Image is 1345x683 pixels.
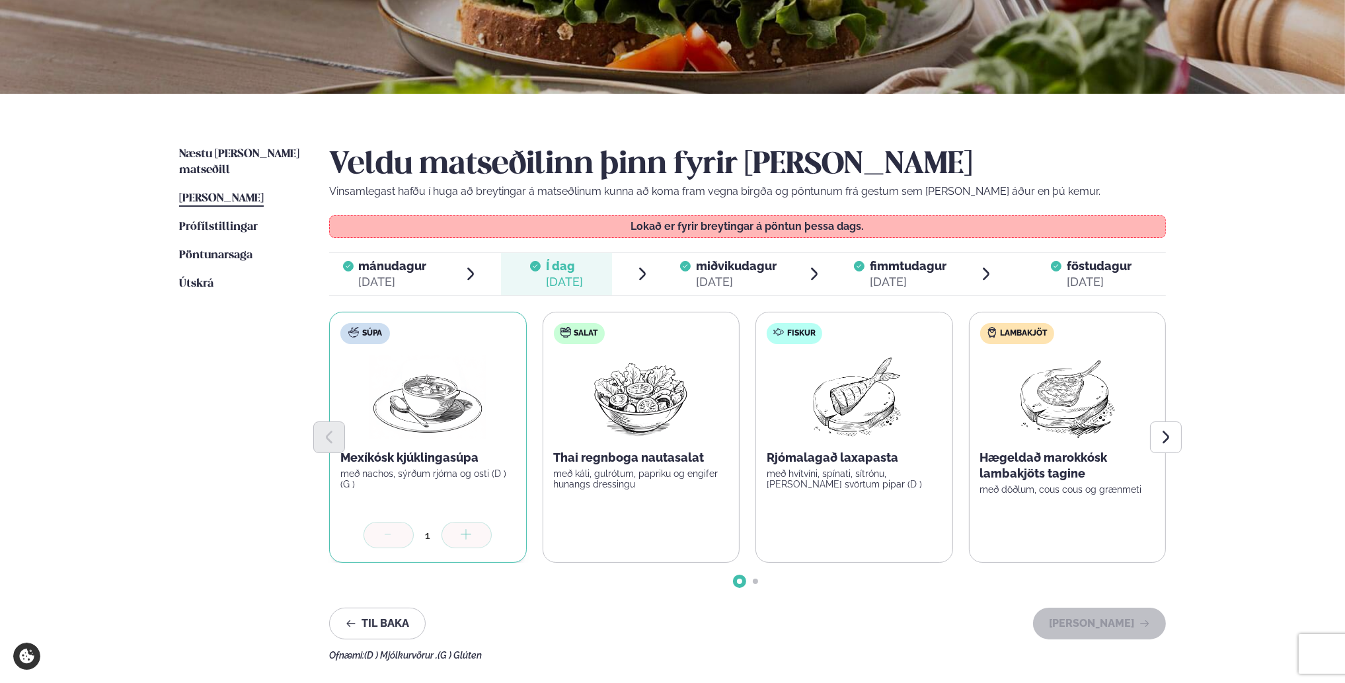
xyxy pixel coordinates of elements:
[414,528,442,543] div: 1
[787,328,816,339] span: Fiskur
[13,643,40,670] a: Cookie settings
[329,608,426,639] button: Til baka
[696,259,777,273] span: miðvikudagur
[574,328,598,339] span: Salat
[179,191,264,207] a: [PERSON_NAME]
[554,468,729,489] p: með káli, gulrótum, papriku og engifer hunangs dressingu
[329,184,1166,199] p: Vinsamlegast hafðu í huga að breytingar á matseðlinum kunna að koma fram vegna birgða og pöntunum...
[179,193,264,204] span: [PERSON_NAME]
[369,355,486,439] img: Soup.png
[582,355,699,439] img: Salad.png
[753,579,758,584] span: Go to slide 2
[1150,421,1182,453] button: Next slide
[359,274,427,290] div: [DATE]
[329,147,1166,184] h2: Veldu matseðilinn þinn fyrir [PERSON_NAME]
[438,650,482,661] span: (G ) Glúten
[987,327,997,338] img: Lamb.svg
[696,274,777,290] div: [DATE]
[340,450,516,466] p: Mexíkósk kjúklingasúpa
[364,650,438,661] span: (D ) Mjólkurvörur ,
[1001,328,1048,339] span: Lambakjöt
[359,259,427,273] span: mánudagur
[870,274,946,290] div: [DATE]
[362,328,382,339] span: Súpa
[560,327,571,338] img: salad.svg
[348,327,359,338] img: soup.svg
[980,450,1155,482] p: Hægeldað marokkósk lambakjöts tagine
[343,221,1153,232] p: Lokað er fyrir breytingar á pöntun þessa dags.
[767,468,942,489] p: með hvítvíni, spínati, sítrónu, [PERSON_NAME] svörtum pipar (D )
[1033,608,1166,639] button: [PERSON_NAME]
[179,278,213,289] span: Útskrá
[737,579,742,584] span: Go to slide 1
[767,450,942,466] p: Rjómalagað laxapasta
[870,259,946,273] span: fimmtudagur
[546,258,583,274] span: Í dag
[980,484,1155,495] p: með döðlum, cous cous og grænmeti
[1067,274,1132,290] div: [DATE]
[179,221,258,233] span: Prófílstillingar
[1067,259,1132,273] span: föstudagur
[546,274,583,290] div: [DATE]
[1009,355,1126,439] img: Lamb-Meat.png
[796,355,913,439] img: Fish.png
[340,468,516,489] p: með nachos, sýrðum rjóma og osti (D ) (G )
[554,450,729,466] p: Thai regnboga nautasalat
[179,250,252,261] span: Pöntunarsaga
[179,147,303,178] a: Næstu [PERSON_NAME] matseðill
[179,149,299,176] span: Næstu [PERSON_NAME] matseðill
[179,219,258,235] a: Prófílstillingar
[313,421,345,453] button: Previous slide
[329,650,1166,661] div: Ofnæmi:
[773,327,784,338] img: fish.svg
[179,248,252,264] a: Pöntunarsaga
[179,276,213,292] a: Útskrá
